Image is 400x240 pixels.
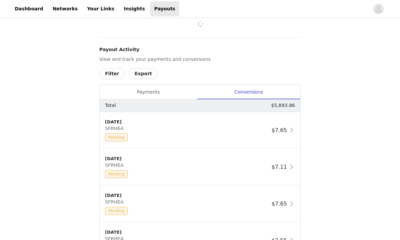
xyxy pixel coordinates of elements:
a: Insights [120,1,149,16]
h4: Payout Activity [99,46,301,53]
div: clickable-list-item [100,149,300,186]
div: clickable-list-item [100,112,300,149]
a: Your Links [83,1,118,16]
div: [DATE] [105,119,269,125]
span: Pending [105,133,128,141]
a: Payouts [150,1,179,16]
p: $5,893.86 [271,102,295,109]
span: SFRHEA [105,199,126,205]
a: Dashboard [11,1,47,16]
span: Pending [105,170,128,178]
p: View and track your payments and conversions [99,56,301,63]
div: clickable-list-item [100,186,300,222]
div: Conversions [197,85,300,100]
div: [DATE] [105,192,269,199]
span: SFRHEA [105,162,126,168]
span: SFRHEA [105,126,126,131]
span: Pending [105,207,128,215]
p: Total [105,102,116,109]
span: $7.65 [272,201,287,207]
div: [DATE] [105,155,269,162]
div: [DATE] [105,229,269,236]
button: Filter [99,68,125,79]
a: Networks [48,1,82,16]
div: avatar [375,4,382,14]
span: $7.65 [272,127,287,133]
button: Export [129,68,158,79]
span: $7.11 [272,164,287,170]
div: Payments [100,85,197,100]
